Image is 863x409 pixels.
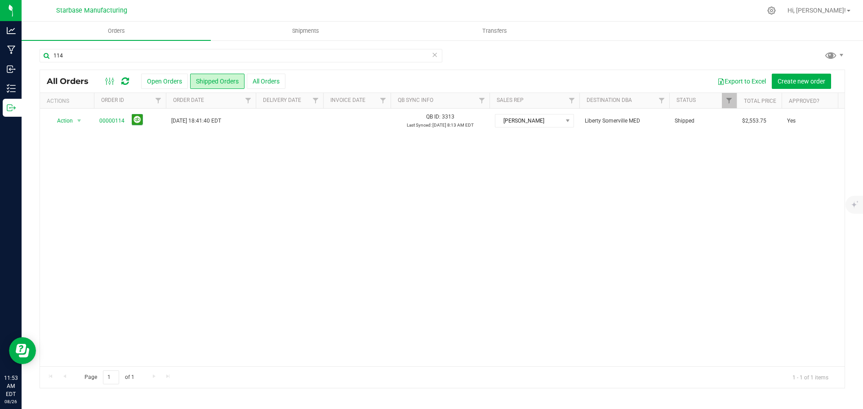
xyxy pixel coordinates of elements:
a: Filter [241,93,256,108]
inline-svg: Inbound [7,65,16,74]
a: Sales Rep [497,97,524,103]
iframe: Resource center [9,337,36,364]
a: Filter [308,93,323,108]
span: Clear [431,49,438,61]
inline-svg: Outbound [7,103,16,112]
span: Yes [787,117,796,125]
div: Actions [47,98,90,104]
a: Filter [376,93,391,108]
a: Delivery Date [263,97,301,103]
div: Manage settings [766,6,777,15]
input: 1 [103,370,119,384]
a: Order Date [173,97,204,103]
span: 1 - 1 of 1 items [785,370,836,384]
button: Create new order [772,74,831,89]
inline-svg: Inventory [7,84,16,93]
span: Shipments [280,27,331,35]
inline-svg: Analytics [7,26,16,35]
a: Status [676,97,696,103]
a: Filter [151,93,166,108]
span: Liberty Somerville MED [585,117,664,125]
a: Total Price [744,98,776,104]
a: Transfers [400,22,589,40]
input: Search Order ID, Destination, Customer PO... [40,49,442,62]
button: Export to Excel [712,74,772,89]
span: [PERSON_NAME] [495,114,562,127]
a: Filter [475,93,489,108]
p: 11:53 AM EDT [4,374,18,398]
span: Last Synced: [407,123,431,128]
span: QB ID: [426,114,440,120]
p: 08/26 [4,398,18,405]
span: Starbase Manufacturing [56,7,127,14]
span: [DATE] 8:13 AM EDT [432,123,474,128]
a: Shipments [211,22,400,40]
span: select [74,114,85,127]
a: Invoice Date [330,97,365,103]
span: Hi, [PERSON_NAME]! [787,7,846,14]
inline-svg: Manufacturing [7,45,16,54]
span: Action [49,114,73,127]
a: Orders [22,22,211,40]
a: 00000114 [99,117,125,125]
a: Filter [654,93,669,108]
span: $2,553.75 [742,117,766,125]
span: Shipped [675,117,731,125]
a: Order ID [101,97,124,103]
a: Destination DBA [587,97,632,103]
a: Approved? [789,98,819,104]
button: All Orders [247,74,285,89]
span: Page of 1 [77,370,142,384]
a: QB Sync Info [398,97,433,103]
a: Filter [565,93,579,108]
button: Shipped Orders [190,74,245,89]
span: Transfers [470,27,519,35]
span: 3313 [442,114,454,120]
span: Orders [96,27,137,35]
span: All Orders [47,76,98,86]
a: Filter [722,93,737,108]
span: [DATE] 18:41:40 EDT [171,117,221,125]
span: Create new order [778,78,825,85]
button: Open Orders [141,74,188,89]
